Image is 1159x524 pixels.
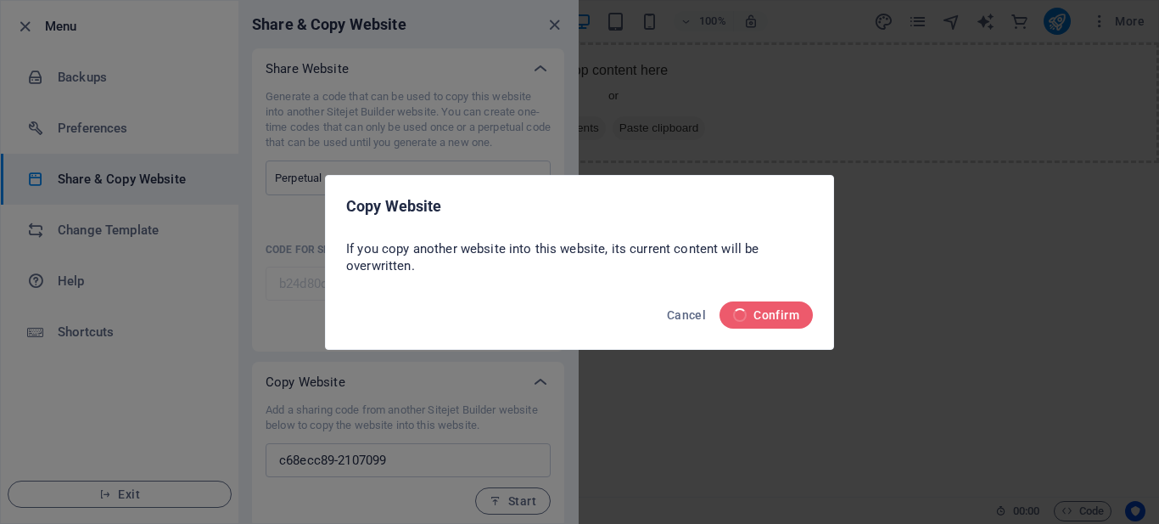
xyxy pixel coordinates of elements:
[733,308,799,322] span: Confirm
[719,301,813,329] button: Confirm
[660,301,713,329] button: Cancel
[545,74,638,98] span: Paste clipboard
[667,308,706,322] span: Cancel
[454,74,538,98] span: Add elements
[346,196,813,217] h2: Copy Website
[346,240,813,274] p: If you copy another website into this website, its current content will be overwritten.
